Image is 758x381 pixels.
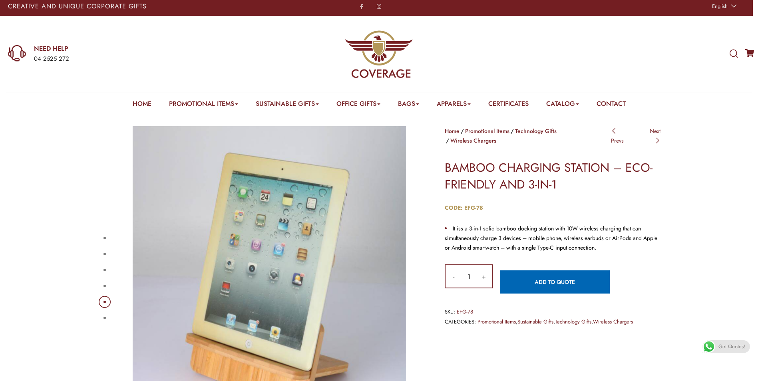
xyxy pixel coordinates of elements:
a: Catalog [546,99,579,111]
a: Sustainable Gifts [517,318,553,325]
a: Promotional Items [465,127,509,135]
a: Add to quote [500,270,610,294]
input: Product quantity [462,265,476,288]
input: - [446,265,462,288]
a: Prevs [611,127,624,145]
a: Wireless Chargers [450,137,496,145]
span: , , , [445,317,661,326]
a: Wireless Chargers [593,318,633,325]
strong: CODE: EFG-78 [445,204,483,212]
span: EFG-78 [457,308,473,316]
span: Prevs [611,137,624,145]
span: Next [650,127,661,135]
a: Technology Gifts [515,127,557,135]
button: 5 of 6 [103,301,106,303]
nav: Posts [611,126,661,145]
button: 3 of 6 [103,269,106,271]
button: 4 of 6 [103,285,106,287]
a: Promotional Items [477,318,516,325]
a: NEED HELP [34,44,249,53]
button: 2 of 6 [103,253,106,255]
span: Get Quotes! [718,340,745,353]
span: Categories: [445,318,476,325]
a: Apparels [437,99,471,111]
a: Home [133,99,151,111]
h1: BAMBOO CHARGING STATION – ECO-FRIENDLY AND 3-IN-1 [445,159,661,193]
a: English [708,1,739,12]
a: Technology Gifts [555,318,591,325]
input: + [476,265,492,288]
a: Certificates [488,99,529,111]
a: Office Gifts [336,99,380,111]
span: English [712,2,728,10]
p: Creative and Unique Corporate Gifts [8,3,299,10]
div: 04 2525 272 [34,54,249,64]
span: SKU: [445,308,455,316]
a: Home [445,127,460,135]
a: Sustainable Gifts [256,99,319,111]
button: 1 of 6 [103,237,106,239]
a: Next [650,127,661,145]
button: 6 of 6 [103,317,106,319]
a: Promotional Items [169,99,238,111]
a: Contact [597,99,626,111]
span: It iss a 3-in-1 solid bamboo docking station with 10W wireless charging that can simultaneously c... [445,224,657,252]
a: Bags [398,99,419,111]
